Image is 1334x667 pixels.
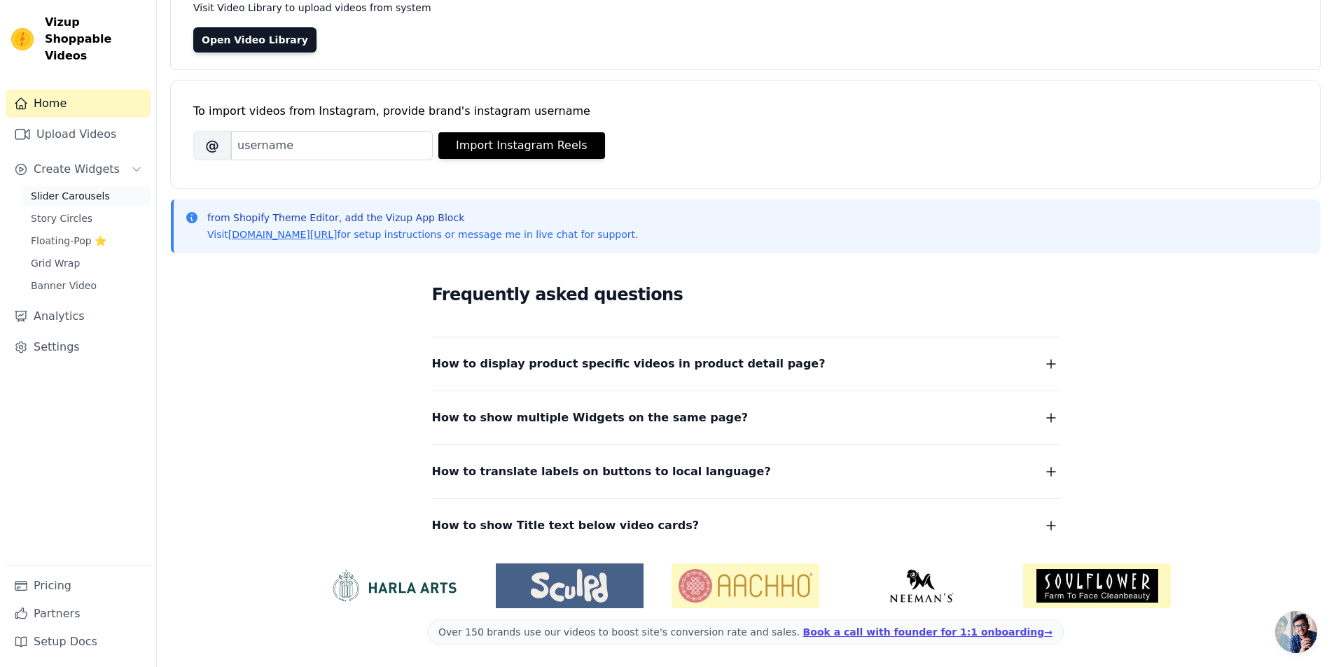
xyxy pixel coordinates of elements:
[432,516,700,535] span: How to show Title text below video cards?
[31,234,106,248] span: Floating-Pop ⭐
[207,227,638,241] p: Visit for setup instructions or message me in live chat for support.
[31,189,110,203] span: Slider Carousels
[432,354,1059,374] button: How to display product specific videos in product detail page?
[22,186,151,206] a: Slider Carousels
[6,155,151,183] button: Create Widgets
[6,600,151,628] a: Partners
[231,131,433,160] input: username
[207,211,638,225] p: from Shopify Theme Editor, add the Vizup App Block
[432,354,826,374] span: How to display product specific videos in product detail page?
[432,462,1059,482] button: How to translate labels on buttons to local language?
[22,253,151,273] a: Grid Wrap
[22,209,151,228] a: Story Circles
[803,626,1052,638] a: Book a call with founder for 1:1 onboarding
[6,333,151,361] a: Settings
[432,462,771,482] span: How to translate labels on buttons to local language?
[1023,563,1171,608] img: Soulflower
[11,28,34,50] img: Vizup
[432,281,1059,309] h2: Frequently asked questions
[45,14,145,64] span: Vizup Shoppable Videos
[31,211,92,225] span: Story Circles
[193,131,231,160] span: @
[6,628,151,656] a: Setup Docs
[31,279,97,293] span: Banner Video
[672,563,819,608] img: Aachho
[228,229,338,240] a: [DOMAIN_NAME][URL]
[496,569,644,603] img: Sculpd US
[1275,611,1317,653] div: Open chat
[34,161,120,178] span: Create Widgets
[6,572,151,600] a: Pricing
[6,90,151,118] a: Home
[22,276,151,295] a: Banner Video
[320,569,468,603] img: HarlaArts
[22,231,151,251] a: Floating-Pop ⭐
[438,132,605,159] button: Import Instagram Reels
[6,120,151,148] a: Upload Videos
[847,569,995,603] img: Neeman's
[432,408,1059,428] button: How to show multiple Widgets on the same page?
[31,256,80,270] span: Grid Wrap
[432,516,1059,535] button: How to show Title text below video cards?
[6,302,151,330] a: Analytics
[193,27,317,52] a: Open Video Library
[432,408,749,428] span: How to show multiple Widgets on the same page?
[193,103,1298,120] div: To import videos from Instagram, provide brand's instagram username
